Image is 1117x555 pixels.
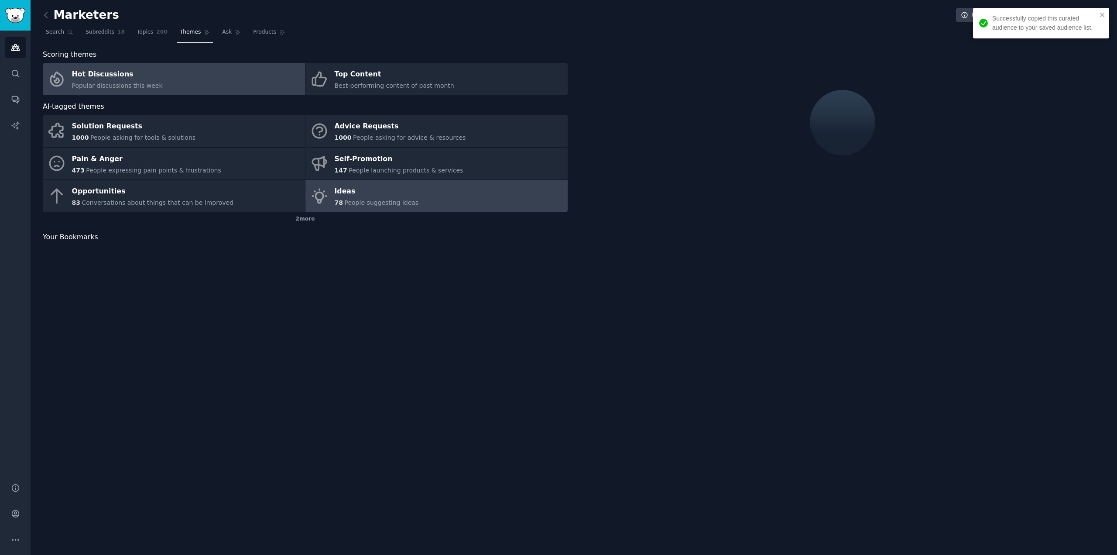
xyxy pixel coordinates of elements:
span: 83 [72,199,80,206]
span: Popular discussions this week [72,82,163,89]
div: Self-Promotion [335,152,463,166]
a: Pain & Anger473People expressing pain points & frustrations [43,148,305,180]
span: 18 [117,28,125,36]
div: Opportunities [72,185,234,199]
h2: Marketers [43,8,119,22]
div: Top Content [335,68,454,82]
span: 200 [156,28,168,36]
span: People suggesting ideas [344,199,418,206]
span: 78 [335,199,343,206]
span: 1000 [335,134,352,141]
div: Hot Discussions [72,68,163,82]
span: Themes [180,28,201,36]
span: Products [253,28,276,36]
a: Search [43,25,76,43]
div: Successfully copied this curated audience to your saved audience list. [992,14,1097,32]
a: Hot DiscussionsPopular discussions this week [43,63,305,95]
a: Advice Requests1000People asking for advice & resources [305,115,568,147]
div: 2 more [43,212,568,226]
span: Search [46,28,64,36]
span: Conversations about things that can be improved [82,199,233,206]
span: Best-performing content of past month [335,82,454,89]
div: Advice Requests [335,120,466,134]
span: AI-tagged themes [43,101,104,112]
div: Solution Requests [72,120,196,134]
span: 1000 [72,134,89,141]
span: Topics [137,28,153,36]
a: Products [250,25,288,43]
span: People launching products & services [349,167,463,174]
div: Pain & Anger [72,152,221,166]
a: Ideas78People suggesting ideas [305,180,568,212]
span: Ask [222,28,232,36]
a: Info [956,8,988,23]
a: Subreddits18 [82,25,128,43]
button: close [1100,11,1106,18]
span: 473 [72,167,85,174]
span: People expressing pain points & frustrations [86,167,221,174]
img: GummySearch logo [5,8,25,23]
a: Ask [219,25,244,43]
span: Subreddits [86,28,114,36]
a: Opportunities83Conversations about things that can be improved [43,180,305,212]
a: Solution Requests1000People asking for tools & solutions [43,115,305,147]
span: Scoring themes [43,49,96,60]
div: Ideas [335,185,419,199]
span: People asking for tools & solutions [90,134,195,141]
span: Your Bookmarks [43,232,98,243]
a: Top ContentBest-performing content of past month [305,63,568,95]
span: People asking for advice & resources [353,134,466,141]
a: Self-Promotion147People launching products & services [305,148,568,180]
a: Themes [177,25,213,43]
span: 147 [335,167,347,174]
a: Topics200 [134,25,171,43]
